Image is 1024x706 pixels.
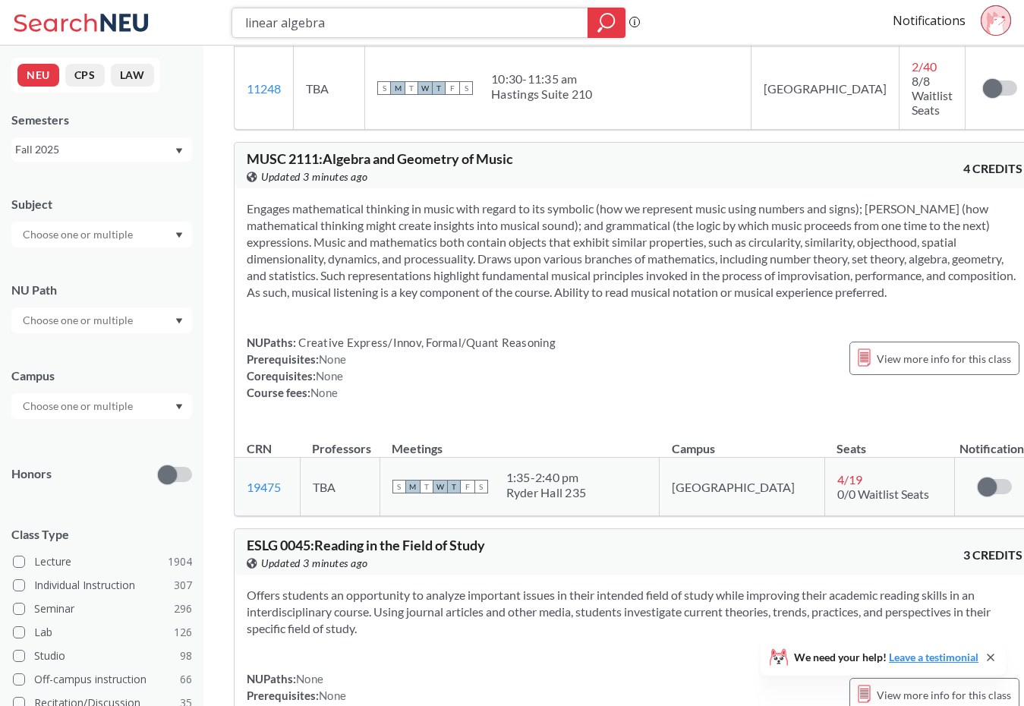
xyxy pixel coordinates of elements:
div: Fall 2025 [15,141,174,158]
span: S [459,81,473,95]
span: View more info for this class [877,686,1011,704]
th: Campus [660,425,824,458]
span: M [406,480,420,493]
span: 3 CREDITS [963,547,1022,563]
span: MUSC 2111 : Algebra and Geometry of Music [247,150,513,167]
section: Engages mathematical thinking in music with regard to its symbolic (how we represent music using ... [247,200,1022,301]
input: Choose one or multiple [15,397,143,415]
div: NUPaths: Prerequisites: Corequisites: Course fees: [247,334,556,401]
button: NEU [17,64,59,87]
span: Class Type [11,526,192,543]
span: 307 [174,577,192,594]
a: 11248 [247,81,281,96]
svg: Dropdown arrow [175,404,183,410]
label: Seminar [13,599,192,619]
span: 0/0 Waitlist Seats [837,487,929,501]
span: T [447,480,461,493]
span: None [316,369,343,383]
svg: Dropdown arrow [175,148,183,154]
span: 98 [180,648,192,664]
span: None [310,386,338,399]
span: F [446,81,459,95]
p: Honors [11,465,52,483]
td: TBA [294,47,365,130]
td: TBA [300,458,380,516]
div: 10:30 - 11:35 am [491,71,593,87]
span: None [296,672,323,686]
a: Leave a testimonial [889,651,978,663]
svg: magnifying glass [597,12,616,33]
span: S [474,480,488,493]
span: T [405,81,418,95]
span: None [319,689,346,702]
span: View more info for this class [877,349,1011,368]
th: Seats [824,425,955,458]
span: 8/8 Waitlist Seats [912,74,953,117]
th: Meetings [380,425,660,458]
div: Subject [11,196,192,213]
svg: Dropdown arrow [175,318,183,324]
span: Creative Express/Innov, Formal/Quant Reasoning [296,336,556,349]
svg: Dropdown arrow [175,232,183,238]
div: Dropdown arrow [11,222,192,247]
span: 126 [174,624,192,641]
span: 2 / 40 [912,59,937,74]
div: CRN [247,440,272,457]
div: magnifying glass [588,8,625,38]
div: Campus [11,367,192,384]
div: 1:35 - 2:40 pm [506,470,587,485]
label: Individual Instruction [13,575,192,595]
label: Lecture [13,552,192,572]
label: Lab [13,622,192,642]
span: 1904 [168,553,192,570]
span: ESLG 0045 : Reading in the Field of Study [247,537,485,553]
span: 296 [174,600,192,617]
span: T [432,81,446,95]
span: S [392,480,406,493]
input: Choose one or multiple [15,225,143,244]
span: 4 / 19 [837,472,862,487]
div: Hastings Suite 210 [491,87,593,102]
button: LAW [111,64,154,87]
span: None [319,352,346,366]
span: Updated 3 minutes ago [261,555,368,572]
button: CPS [65,64,105,87]
a: 19475 [247,480,281,494]
input: Class, professor, course number, "phrase" [244,10,577,36]
span: M [391,81,405,95]
div: NU Path [11,282,192,298]
div: Dropdown arrow [11,393,192,419]
div: Dropdown arrow [11,307,192,333]
span: We need your help! [794,652,978,663]
td: [GEOGRAPHIC_DATA] [660,458,824,516]
span: W [418,81,432,95]
span: 66 [180,671,192,688]
div: Ryder Hall 235 [506,485,587,500]
label: Off-campus instruction [13,670,192,689]
span: T [420,480,433,493]
div: Fall 2025Dropdown arrow [11,137,192,162]
span: S [377,81,391,95]
span: W [433,480,447,493]
a: Notifications [893,12,966,29]
span: Updated 3 minutes ago [261,169,368,185]
input: Choose one or multiple [15,311,143,329]
span: 4 CREDITS [963,160,1022,177]
div: Semesters [11,112,192,128]
section: Offers students an opportunity to analyze important issues in their intended field of study while... [247,587,1022,637]
label: Studio [13,646,192,666]
span: F [461,480,474,493]
td: [GEOGRAPHIC_DATA] [751,47,899,130]
th: Professors [300,425,380,458]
